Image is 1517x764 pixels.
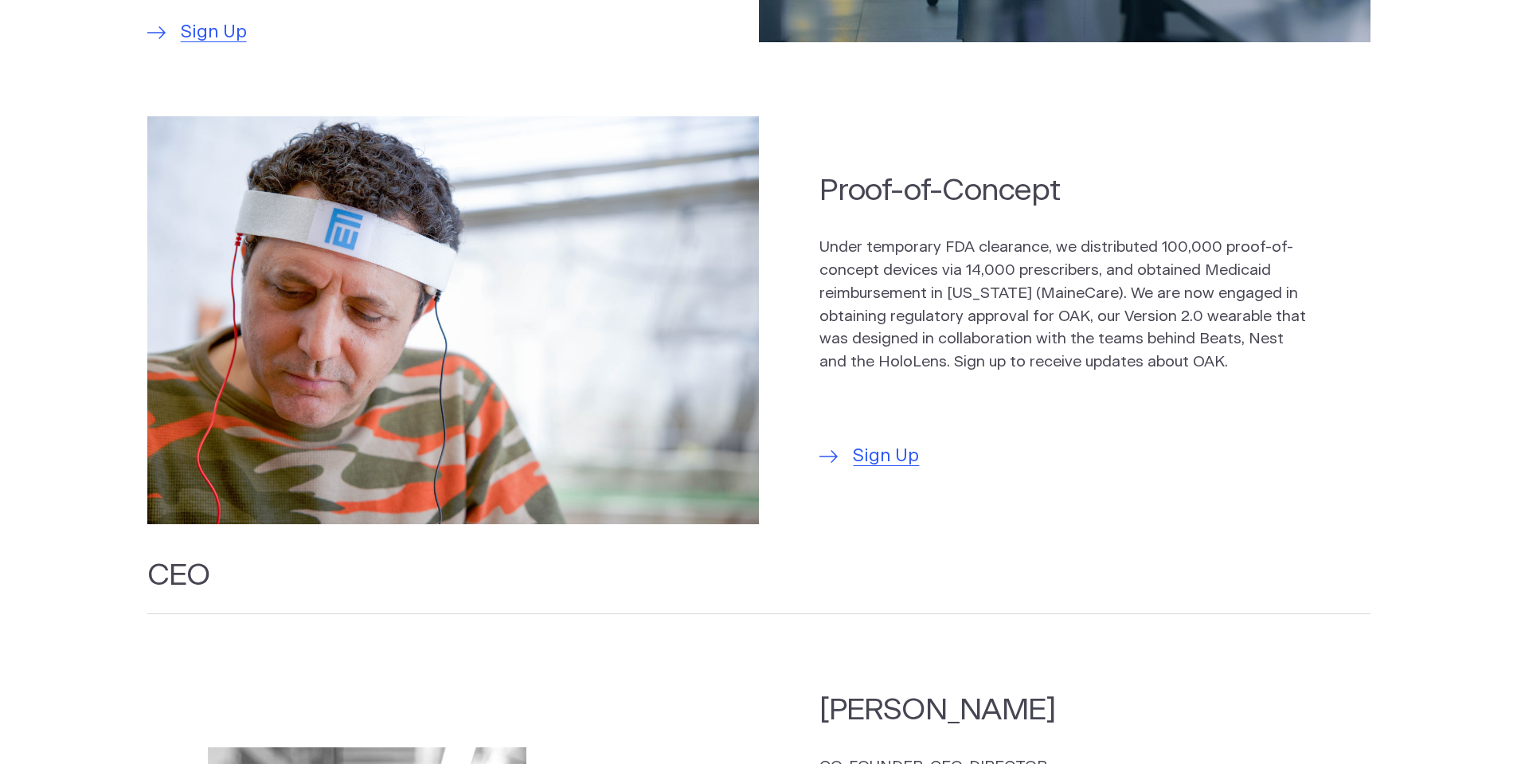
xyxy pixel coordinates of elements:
h2: CEO [147,555,1370,614]
span: Sign Up [853,443,919,470]
p: Under temporary FDA clearance, we distributed 100,000 proof-of-concept devices via 14,000 prescri... [819,237,1308,374]
span: Sign Up [181,19,247,46]
h2: Proof-of-Concept [819,170,1308,211]
h2: [PERSON_NAME] [819,690,1248,731]
a: Sign Up [819,443,919,470]
a: Sign Up [147,19,247,46]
